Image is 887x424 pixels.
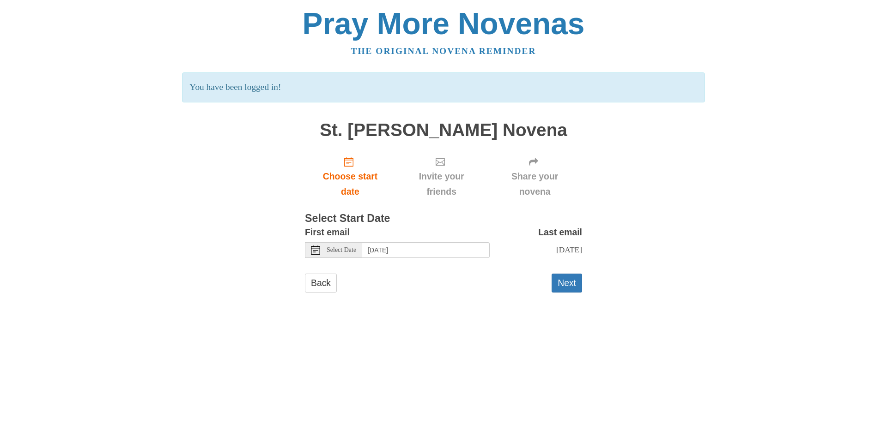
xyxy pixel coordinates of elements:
[305,213,582,225] h3: Select Start Date
[305,274,337,293] a: Back
[327,247,356,253] span: Select Date
[556,245,582,254] span: [DATE]
[538,225,582,240] label: Last email
[305,120,582,140] h1: St. [PERSON_NAME] Novena
[552,274,582,293] button: Next
[351,46,536,56] a: The original novena reminder
[182,72,705,102] p: You have been logged in!
[303,6,585,41] a: Pray More Novenas
[314,169,386,199] span: Choose start date
[395,149,487,204] div: Click "Next" to confirm your start date first.
[487,149,582,204] div: Click "Next" to confirm your start date first.
[405,169,478,199] span: Invite your friends
[305,149,395,204] a: Choose start date
[497,169,573,199] span: Share your novena
[305,225,350,240] label: First email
